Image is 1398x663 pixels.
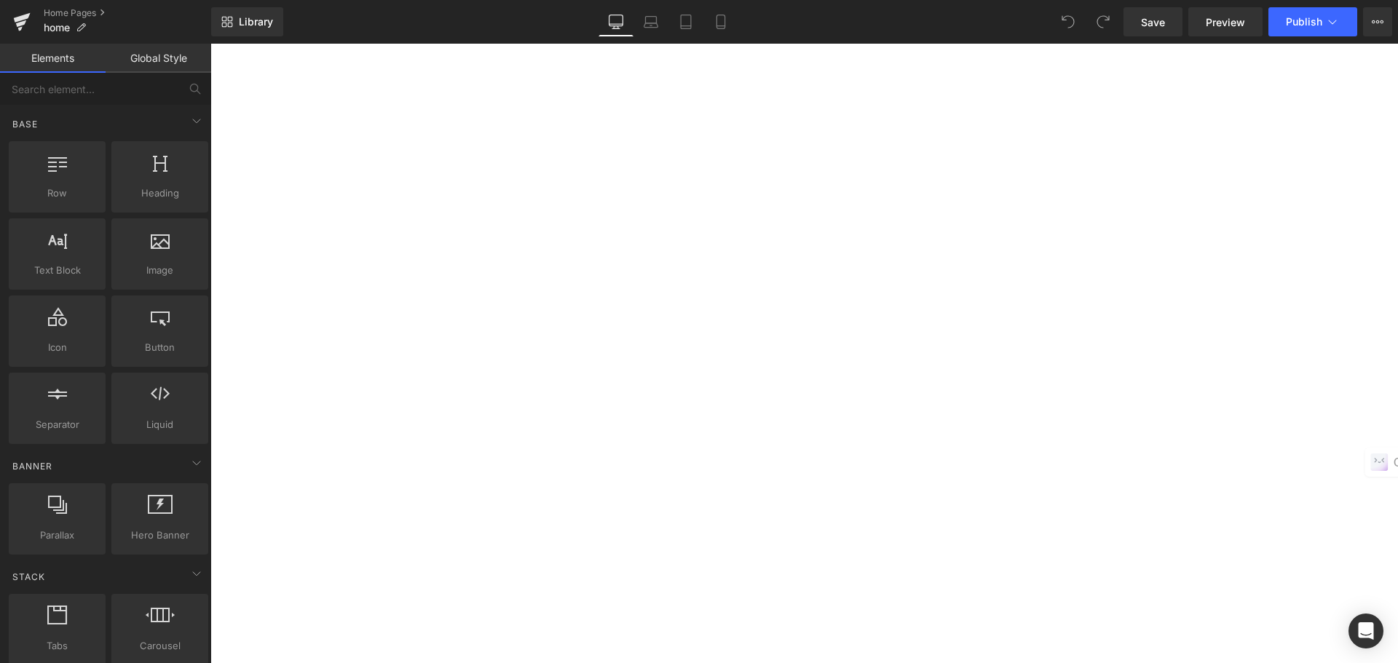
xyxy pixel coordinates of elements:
span: home [44,22,70,33]
a: Global Style [106,44,211,73]
a: Home Pages [44,7,211,19]
div: Open Intercom Messenger [1348,614,1383,648]
span: Save [1141,15,1165,30]
a: Tablet [668,7,703,36]
button: Redo [1089,7,1118,36]
button: Publish [1268,7,1357,36]
span: Liquid [116,417,204,432]
button: More [1363,7,1392,36]
span: Tabs [13,638,101,654]
span: Banner [11,459,54,473]
span: Base [11,117,39,131]
button: Undo [1054,7,1083,36]
span: Library [239,15,273,28]
span: Icon [13,340,101,355]
span: Publish [1286,16,1322,28]
a: Desktop [599,7,633,36]
span: Text Block [13,263,101,278]
span: Preview [1206,15,1245,30]
span: Image [116,263,204,278]
span: Stack [11,570,47,584]
span: Separator [13,417,101,432]
span: Hero Banner [116,528,204,543]
span: Parallax [13,528,101,543]
a: Preview [1188,7,1263,36]
span: Row [13,186,101,201]
span: Carousel [116,638,204,654]
a: New Library [211,7,283,36]
span: Button [116,340,204,355]
a: Mobile [703,7,738,36]
a: Laptop [633,7,668,36]
span: Heading [116,186,204,201]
